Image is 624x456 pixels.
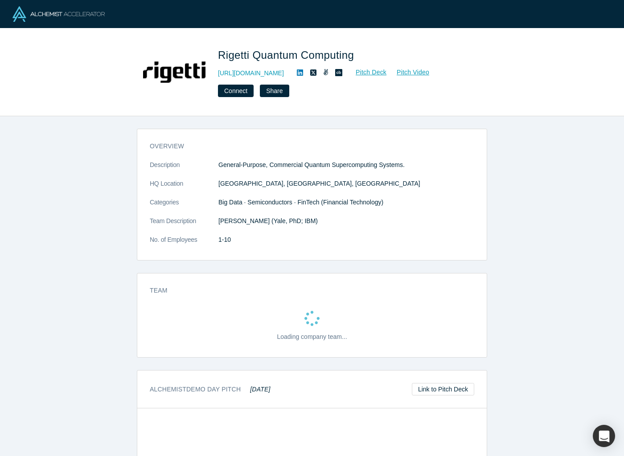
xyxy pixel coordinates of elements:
dt: No. of Employees [150,235,218,254]
a: Pitch Video [387,67,430,77]
button: Share [260,85,289,97]
button: Connect [218,85,254,97]
img: Alchemist Logo [12,6,105,22]
h3: Team [150,286,462,295]
dt: HQ Location [150,179,218,198]
em: [DATE] [250,386,270,393]
dd: [GEOGRAPHIC_DATA], [GEOGRAPHIC_DATA], [GEOGRAPHIC_DATA] [218,179,474,188]
span: Big Data · Semiconductors · FinTech (Financial Technology) [218,199,383,206]
img: Rigetti Quantum Computing's Logo [143,41,205,103]
h3: Alchemist Demo Day Pitch [150,385,271,394]
span: Rigetti Quantum Computing [218,49,357,61]
a: Link to Pitch Deck [412,383,474,395]
a: Pitch Deck [346,67,387,77]
p: General-Purpose, Commercial Quantum Supercomputing Systems. [218,160,474,170]
a: [URL][DOMAIN_NAME] [218,69,284,78]
p: [PERSON_NAME] (Yale, PhD; IBM) [218,216,474,226]
dt: Categories [150,198,218,216]
dd: 1-10 [218,235,474,244]
h3: overview [150,142,462,151]
dt: Team Description [150,216,218,235]
p: Loading company team... [277,332,347,342]
dt: Description [150,160,218,179]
